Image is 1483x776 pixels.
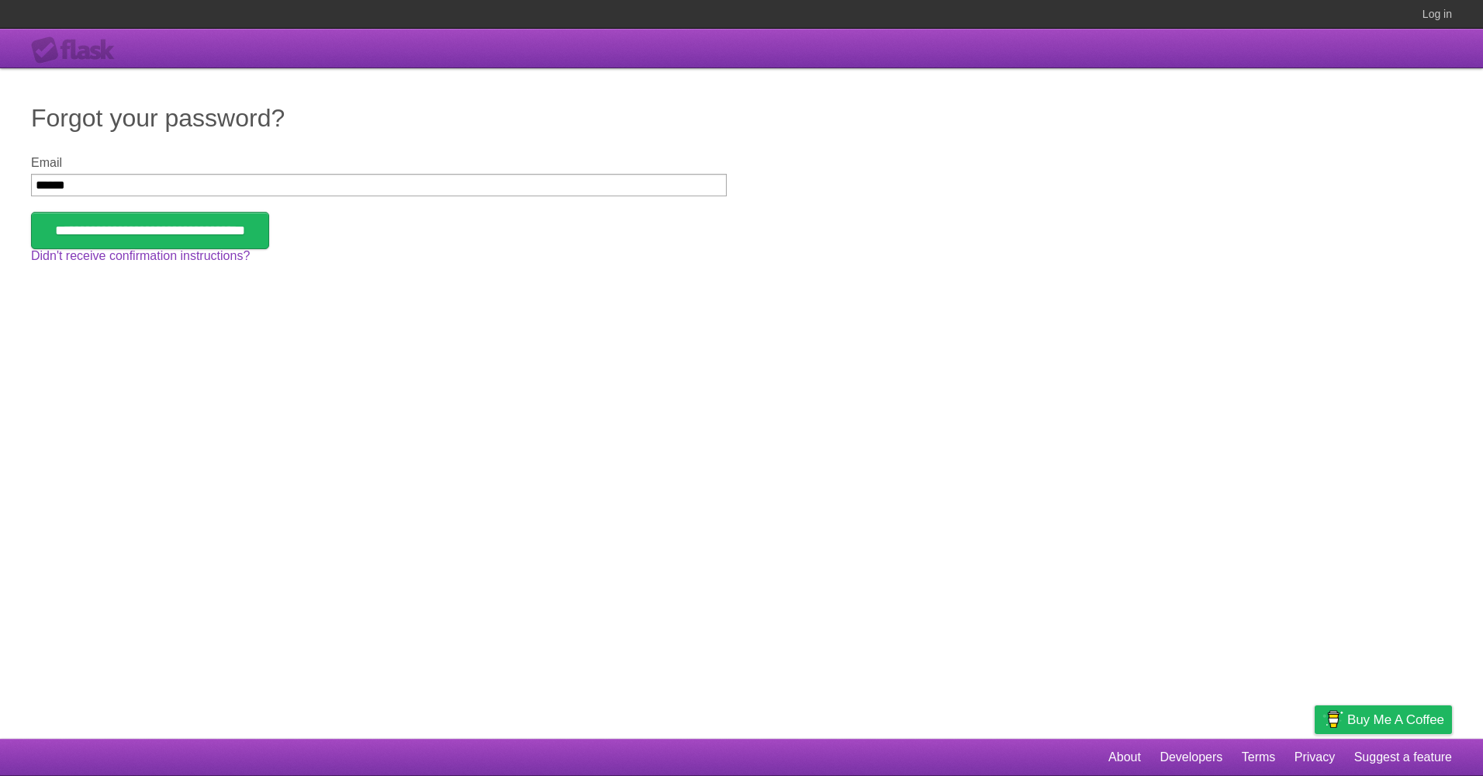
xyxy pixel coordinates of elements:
div: Flask [31,36,124,64]
a: Terms [1242,743,1276,772]
span: Buy me a coffee [1347,706,1444,733]
img: Buy me a coffee [1322,706,1343,733]
a: Buy me a coffee [1315,705,1452,734]
a: Suggest a feature [1354,743,1452,772]
a: Developers [1160,743,1222,772]
a: Didn't receive confirmation instructions? [31,249,250,262]
label: Email [31,156,727,170]
a: Privacy [1295,743,1335,772]
h1: Forgot your password? [31,99,1452,137]
a: About [1108,743,1141,772]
